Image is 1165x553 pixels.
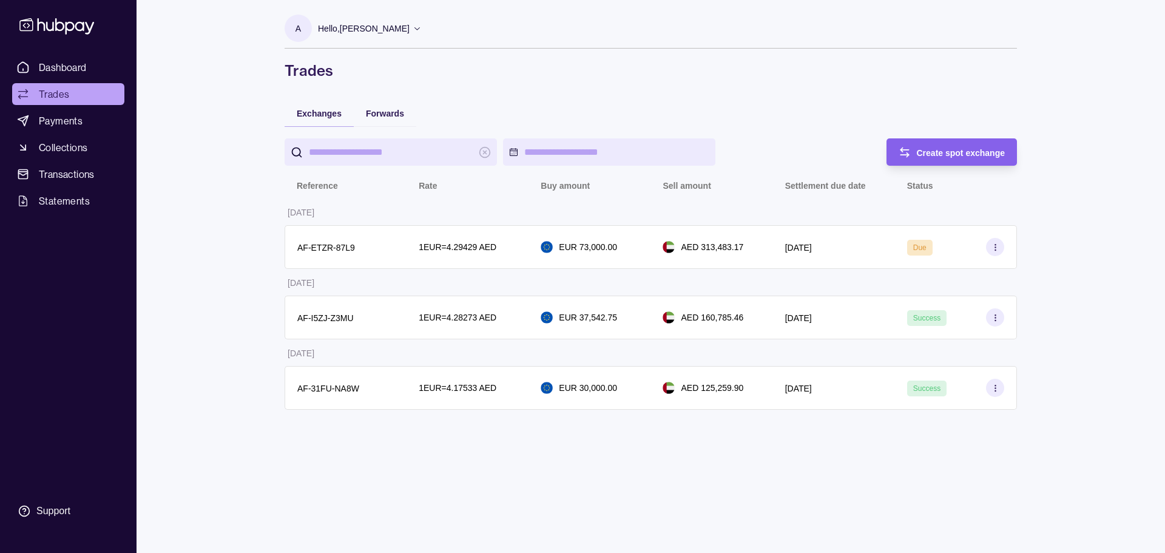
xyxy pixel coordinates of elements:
[297,243,355,253] p: AF-ETZR-87L9
[785,384,812,393] p: [DATE]
[541,311,553,324] img: eu
[913,314,940,322] span: Success
[288,208,314,217] p: [DATE]
[297,109,342,118] span: Exchanges
[288,278,314,288] p: [DATE]
[559,381,617,395] p: EUR 30,000.00
[663,181,711,191] p: Sell amount
[907,181,933,191] p: Status
[681,381,743,395] p: AED 125,259.90
[288,348,314,358] p: [DATE]
[12,137,124,158] a: Collections
[663,382,675,394] img: ae
[318,22,410,35] p: Hello, [PERSON_NAME]
[12,163,124,185] a: Transactions
[541,382,553,394] img: eu
[785,243,812,253] p: [DATE]
[12,498,124,524] a: Support
[419,181,437,191] p: Rate
[559,240,617,254] p: EUR 73,000.00
[297,384,359,393] p: AF-31FU-NA8W
[39,87,69,101] span: Trades
[12,56,124,78] a: Dashboard
[12,110,124,132] a: Payments
[886,138,1018,166] button: Create spot exchange
[39,140,87,155] span: Collections
[419,240,496,254] p: 1 EUR = 4.29429 AED
[419,311,496,324] p: 1 EUR = 4.28273 AED
[39,167,95,182] span: Transactions
[12,190,124,212] a: Statements
[559,311,617,324] p: EUR 37,542.75
[681,240,743,254] p: AED 313,483.17
[917,148,1005,158] span: Create spot exchange
[663,241,675,253] img: ae
[285,61,1017,80] h1: Trades
[663,311,675,324] img: ae
[39,60,87,75] span: Dashboard
[366,109,404,118] span: Forwards
[541,241,553,253] img: eu
[913,384,940,393] span: Success
[295,22,301,35] p: A
[297,181,338,191] p: Reference
[39,194,90,208] span: Statements
[541,181,590,191] p: Buy amount
[297,313,354,323] p: AF-I5ZJ-Z3MU
[785,181,866,191] p: Settlement due date
[36,504,70,518] div: Support
[913,243,927,252] span: Due
[309,138,473,166] input: search
[419,381,496,395] p: 1 EUR = 4.17533 AED
[12,83,124,105] a: Trades
[681,311,743,324] p: AED 160,785.46
[785,313,812,323] p: [DATE]
[39,114,83,128] span: Payments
